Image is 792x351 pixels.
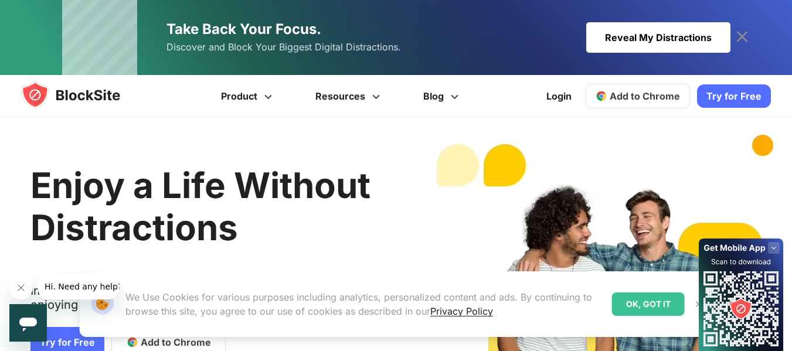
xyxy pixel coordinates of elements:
[691,297,706,312] button: Close
[697,84,771,108] a: Try for Free
[403,75,482,117] a: Blog
[166,39,401,56] span: Discover and Block Your Biggest Digital Distractions.
[586,84,690,108] a: Add to Chrome
[9,304,47,342] iframe: Button to launch messaging window
[612,292,685,316] div: OK, GOT IT
[694,299,703,309] img: Close
[30,284,405,321] text: Improve your focus when you need it so you can spend more time enjoying your life
[30,164,405,248] h2: Enjoy a Life Without Distractions
[9,276,33,299] iframe: Close message
[166,21,321,38] span: Take Back Your Focus.
[38,274,120,299] iframe: Message from company
[201,75,295,117] a: Product
[610,90,680,102] span: Add to Chrome
[596,90,607,102] img: chrome-icon.svg
[21,81,143,109] img: blocksite-icon.5d769676.svg
[125,290,603,318] p: We Use Cookies for various purposes including analytics, personalized content and ads. By continu...
[539,82,579,110] a: Login
[430,305,493,317] a: Privacy Policy
[295,75,403,117] a: Resources
[586,22,730,53] div: Reveal My Distractions
[7,8,84,18] span: Hi. Need any help?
